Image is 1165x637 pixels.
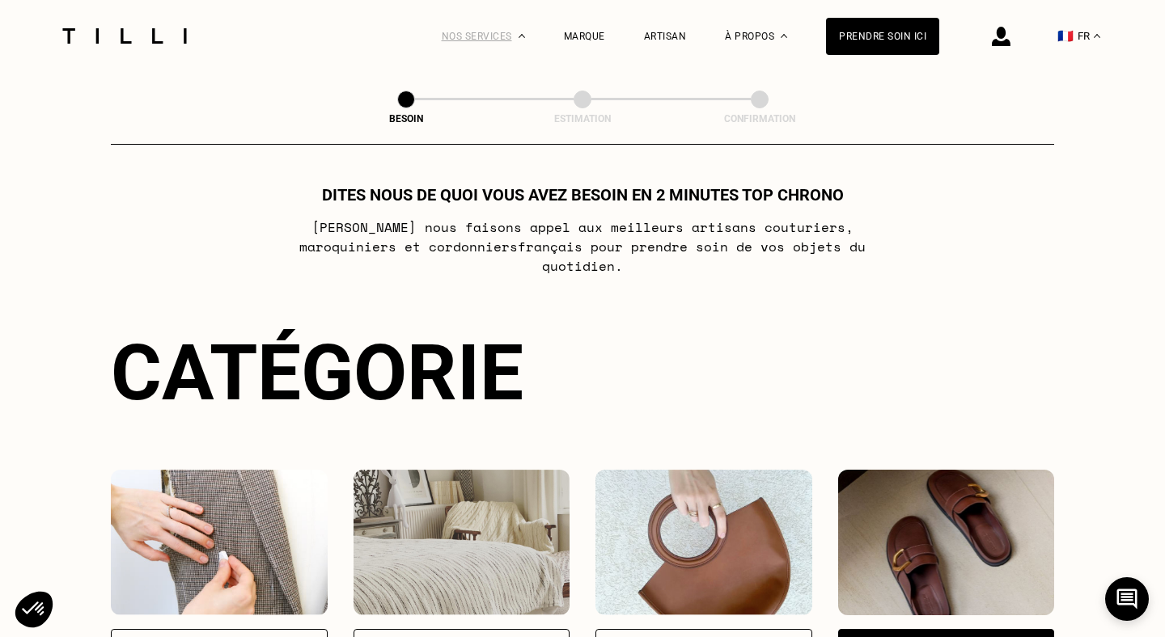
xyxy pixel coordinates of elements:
a: Marque [564,31,605,42]
div: Besoin [325,113,487,124]
img: Logo du service de couturière Tilli [57,28,193,44]
img: Menu déroulant à propos [781,34,787,38]
a: Artisan [644,31,687,42]
img: icône connexion [992,27,1010,46]
img: Chaussures [838,470,1055,615]
p: [PERSON_NAME] nous faisons appel aux meilleurs artisans couturiers , maroquiniers et cordonniers ... [262,217,904,276]
div: Confirmation [679,113,841,124]
span: 🇫🇷 [1057,28,1074,44]
div: Catégorie [111,327,1054,418]
img: Menu déroulant [519,34,525,38]
img: Accessoires [595,470,812,615]
img: menu déroulant [1094,34,1100,38]
img: Intérieur [354,470,570,615]
img: Vêtements [111,470,328,615]
a: Prendre soin ici [826,18,939,55]
div: Estimation [502,113,663,124]
h1: Dites nous de quoi vous avez besoin en 2 minutes top chrono [322,185,844,205]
